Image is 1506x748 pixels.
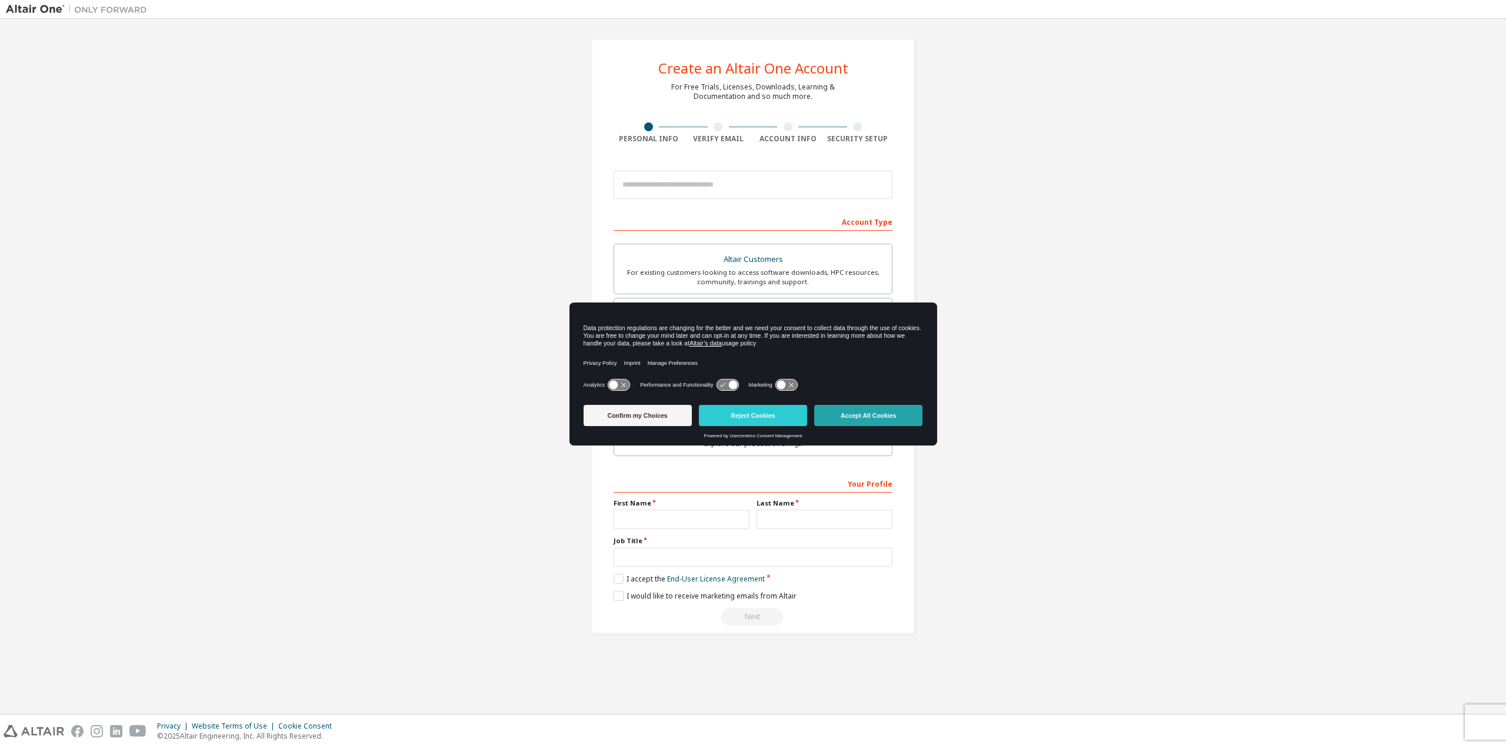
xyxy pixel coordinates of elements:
img: youtube.svg [129,725,146,737]
label: I accept the [614,574,765,584]
label: Job Title [614,536,892,546]
img: Altair One [6,4,153,15]
div: Altair Customers [621,251,885,268]
div: Cookie Consent [278,722,339,731]
div: For existing customers looking to access software downloads, HPC resources, community, trainings ... [621,268,885,287]
div: Create an Altair One Account [658,61,848,75]
div: Account Type [614,212,892,231]
div: Verify Email [684,134,754,144]
img: linkedin.svg [110,725,122,737]
label: I would like to receive marketing emails from Altair [614,591,797,601]
a: End-User License Agreement [667,574,765,584]
div: Account Info [753,134,823,144]
p: © 2025 Altair Engineering, Inc. All Rights Reserved. [157,731,339,741]
img: facebook.svg [71,725,84,737]
img: instagram.svg [91,725,103,737]
label: Last Name [757,498,892,508]
div: Website Terms of Use [192,722,278,731]
div: Privacy [157,722,192,731]
label: First Name [614,498,749,508]
div: Security Setup [823,134,893,144]
div: For Free Trials, Licenses, Downloads, Learning & Documentation and so much more. [671,82,835,101]
div: Your Profile [614,474,892,493]
img: altair_logo.svg [4,725,64,737]
div: Read and acccept EULA to continue [614,608,892,626]
div: Personal Info [614,134,684,144]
